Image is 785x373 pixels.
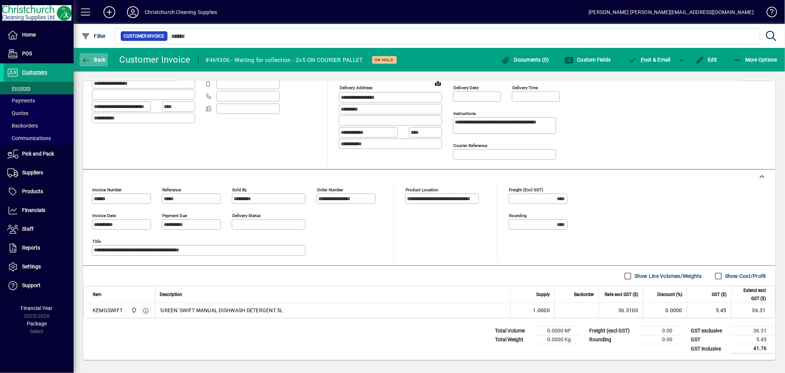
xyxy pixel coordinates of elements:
[499,53,551,66] button: Documents (0)
[22,226,33,232] span: Staff
[731,303,775,318] td: 36.31
[731,335,775,344] td: 5.45
[695,57,717,63] span: Edit
[81,33,106,39] span: Filter
[491,327,535,335] td: Total Volume
[22,207,45,213] span: Financials
[22,50,32,56] span: POS
[736,286,766,303] span: Extend excl GST ($)
[129,306,138,314] span: Christchurch Cleaning Supplies Ltd
[317,187,343,192] mat-label: Order number
[432,77,444,89] a: View on map
[501,57,549,63] span: Documents (0)
[574,290,594,299] span: Backorder
[4,276,74,295] a: Support
[657,290,682,299] span: Discount (%)
[605,290,638,299] span: Rate excl GST ($)
[22,264,41,269] span: Settings
[637,335,681,344] td: 0.00
[7,123,38,129] span: Backorders
[586,327,637,335] td: Freight (excl GST)
[27,321,47,327] span: Package
[22,69,47,75] span: Customers
[4,201,74,220] a: Financials
[4,220,74,238] a: Staff
[79,29,108,43] button: Filter
[22,32,36,38] span: Home
[375,57,394,62] span: On hold
[641,57,644,63] span: P
[588,6,754,18] div: [PERSON_NAME] [PERSON_NAME][EMAIL_ADDRESS][DOMAIN_NAME]
[92,187,122,192] mat-label: Invoice number
[22,151,54,157] span: Pick and Pack
[7,110,28,116] span: Quotes
[206,54,363,66] div: #469306 - Waiting for collection - 2x5 ON COURIER PALLET
[92,213,116,218] mat-label: Invoice date
[145,6,217,18] div: Christchurch Cleaning Supplies
[628,57,671,63] span: ost & Email
[93,307,123,314] div: KEMGSWIFT
[22,188,43,194] span: Products
[406,187,438,192] mat-label: Product location
[603,307,638,314] div: 36.3100
[731,327,775,335] td: 36.31
[586,335,637,344] td: Rounding
[81,57,106,63] span: Back
[731,344,775,353] td: 41.76
[4,45,74,63] a: POS
[22,245,40,251] span: Reports
[453,143,487,148] mat-label: Courier Reference
[565,57,611,63] span: Custom Fields
[535,327,580,335] td: 0.0000 M³
[687,335,731,344] td: GST
[7,135,51,141] span: Communications
[98,6,121,19] button: Add
[4,132,74,144] a: Communications
[120,54,191,66] div: Customer Invoice
[509,187,543,192] mat-label: Freight (excl GST)
[637,327,681,335] td: 0.00
[761,1,776,25] a: Knowledge Base
[74,53,114,66] app-page-header-button: Back
[733,57,778,63] span: More Options
[712,290,726,299] span: GST ($)
[4,164,74,182] a: Suppliers
[160,290,182,299] span: Description
[643,303,687,318] td: 0.0000
[687,327,731,335] td: GST exclusive
[232,213,261,218] mat-label: Delivery status
[512,85,538,90] mat-label: Delivery time
[22,170,43,175] span: Suppliers
[4,145,74,163] a: Pick and Pack
[21,305,53,311] span: Financial Year
[453,85,478,90] mat-label: Delivery date
[687,303,731,318] td: 5.45
[509,213,527,218] mat-label: Rounding
[4,182,74,201] a: Products
[160,307,283,314] span: 'GREEN' SWIFT MANUAL DISHWASH DETERGENT 5L
[731,53,779,66] button: More Options
[7,98,35,104] span: Payments
[4,82,74,94] a: Invoices
[535,335,580,344] td: 0.0000 Kg
[4,26,74,44] a: Home
[79,53,108,66] button: Back
[491,335,535,344] td: Total Weight
[232,187,247,192] mat-label: Sold by
[162,187,181,192] mat-label: Reference
[533,307,550,314] span: 1.0000
[633,272,702,280] label: Show Line Volumes/Weights
[121,6,145,19] button: Profile
[22,282,40,288] span: Support
[93,290,102,299] span: Item
[4,94,74,107] a: Payments
[7,85,31,91] span: Invoices
[92,239,101,244] mat-label: Title
[4,119,74,132] a: Backorders
[625,53,675,66] button: Post & Email
[453,111,476,116] mat-label: Instructions
[687,344,731,353] td: GST inclusive
[124,32,165,40] span: Customer Invoice
[563,53,613,66] button: Custom Fields
[536,290,550,299] span: Supply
